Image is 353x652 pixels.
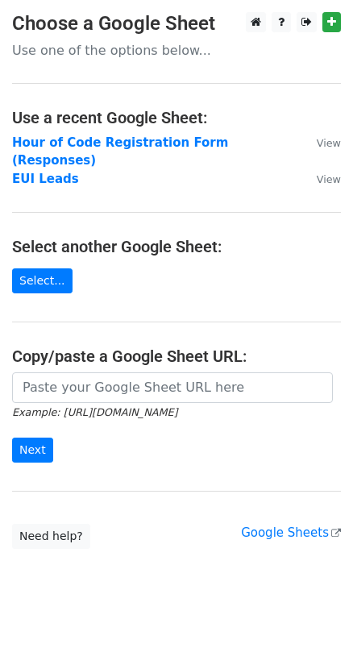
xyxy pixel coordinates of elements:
[12,237,341,256] h4: Select another Google Sheet:
[317,173,341,185] small: View
[301,135,341,150] a: View
[12,12,341,35] h3: Choose a Google Sheet
[317,137,341,149] small: View
[12,135,228,168] a: Hour of Code Registration Form (Responses)
[12,268,73,293] a: Select...
[12,406,177,418] small: Example: [URL][DOMAIN_NAME]
[301,172,341,186] a: View
[12,108,341,127] h4: Use a recent Google Sheet:
[12,172,79,186] a: EUI Leads
[12,438,53,463] input: Next
[241,525,341,540] a: Google Sheets
[12,372,333,403] input: Paste your Google Sheet URL here
[12,42,341,59] p: Use one of the options below...
[12,524,90,549] a: Need help?
[12,347,341,366] h4: Copy/paste a Google Sheet URL:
